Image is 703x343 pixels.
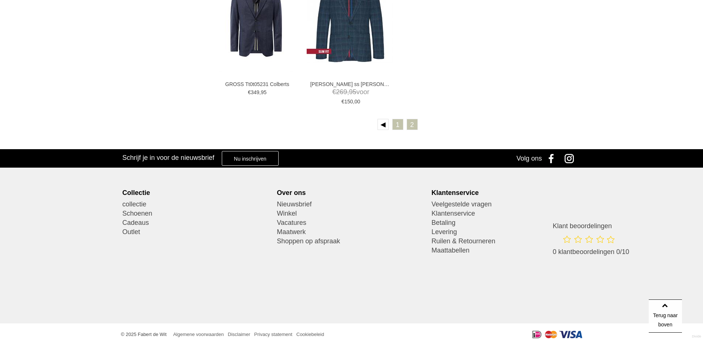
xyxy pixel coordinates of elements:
[173,332,224,337] a: Algemene voorwaarden
[559,331,582,338] img: Visa
[123,227,272,237] a: Outlet
[121,332,167,337] span: © 2025 Fabert de Wit
[277,237,426,246] a: Shoppen op afspraak
[562,149,580,168] a: Instagram
[123,200,272,209] a: collectie
[277,218,426,227] a: Vacatures
[310,81,392,88] a: [PERSON_NAME] ss [PERSON_NAME]
[222,151,279,166] a: Nu inschrijven
[353,99,354,104] span: ,
[123,218,272,227] a: Cadeaus
[277,209,426,218] a: Winkel
[277,189,426,197] div: Over ons
[251,89,259,95] span: 349
[341,99,344,104] span: €
[344,99,353,104] span: 150
[254,332,292,337] a: Privacy statement
[431,246,580,255] a: Maattabellen
[123,154,214,162] h3: Schrijf je in voor de nieuwsbrief
[431,227,580,237] a: Levering
[407,119,418,130] a: 2
[553,248,629,255] span: 0 klantbeoordelingen 0/10
[277,200,426,209] a: Nieuwsbrief
[431,189,580,197] div: Klantenservice
[347,88,349,96] span: ,
[261,89,267,95] span: 95
[296,332,324,337] a: Cookiebeleid
[431,218,580,227] a: Betaling
[277,227,426,237] a: Maatwerk
[248,89,251,95] span: €
[553,222,629,264] a: Klant beoordelingen 0 klantbeoordelingen 0/10
[349,88,356,96] span: 95
[123,189,272,197] div: Collectie
[533,331,541,338] img: iDeal
[431,237,580,246] a: Ruilen & Retourneren
[392,119,403,130] a: 1
[228,332,250,337] a: Disclaimer
[553,222,629,230] h3: Klant beoordelingen
[431,209,580,218] a: Klantenservice
[649,299,682,333] a: Terug naar boven
[332,88,336,96] span: €
[123,209,272,218] a: Schoenen
[354,99,360,104] span: 00
[259,89,261,95] span: ,
[336,88,347,96] span: 269
[217,81,298,88] a: GROSS Tt0t05231 Colberts
[544,149,562,168] a: Facebook
[431,200,580,209] a: Veelgestelde vragen
[545,331,557,338] img: Mastercard
[692,332,701,341] a: Divide
[310,88,392,97] span: voor
[516,149,542,168] div: Volg ons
